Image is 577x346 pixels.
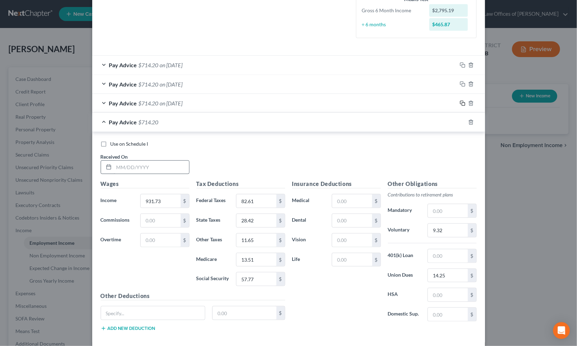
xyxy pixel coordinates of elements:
label: Other Taxes [193,233,233,247]
button: Add new deduction [101,326,155,331]
input: 0.00 [332,234,372,247]
label: State Taxes [193,214,233,228]
label: Vision [289,233,329,247]
div: $ [276,234,285,247]
label: Mandatory [384,204,424,218]
label: Overtime [97,233,137,247]
input: 0.00 [236,234,276,247]
label: Social Security [193,272,233,286]
div: $ [276,253,285,267]
input: 0.00 [236,194,276,208]
h5: Tax Deductions [196,180,285,188]
div: Open Intercom Messenger [553,322,570,339]
label: Union Dues [384,269,424,283]
div: $ [181,214,189,227]
div: $2,795.19 [429,4,468,17]
span: on [DATE] [160,100,183,106]
span: Pay Advice [109,62,137,68]
div: $ [372,253,381,267]
label: HSA [384,288,424,302]
input: 0.00 [236,272,276,286]
span: $714.20 [139,81,159,88]
div: $ [276,272,285,286]
label: 401(k) Loan [384,249,424,263]
input: 0.00 [428,269,468,282]
h5: Insurance Deductions [292,180,381,188]
input: 0.00 [332,194,372,208]
label: Voluntary [384,223,424,237]
span: Received On [101,154,128,160]
div: $ [276,194,285,208]
span: $714.20 [139,119,159,125]
div: $ [468,288,476,302]
div: $ [468,224,476,237]
input: 0.00 [141,214,180,227]
span: Pay Advice [109,100,137,106]
label: Commissions [97,214,137,228]
input: 0.00 [332,214,372,227]
div: $ [276,306,285,320]
input: Specify... [101,306,205,320]
span: $714.20 [139,62,159,68]
h5: Other Deductions [101,292,285,300]
div: $ [372,194,381,208]
label: Dental [289,214,329,228]
span: Pay Advice [109,119,137,125]
label: Medicare [193,253,233,267]
div: $ [468,249,476,263]
div: $ [468,269,476,282]
input: 0.00 [236,253,276,267]
h5: Other Obligations [388,180,477,188]
input: 0.00 [428,224,468,237]
input: 0.00 [236,214,276,227]
label: Federal Taxes [193,194,233,208]
div: $ [372,234,381,247]
label: Medical [289,194,329,208]
span: Income [101,197,117,203]
div: ÷ 6 months [358,21,426,28]
div: $ [468,204,476,217]
div: $465.87 [429,18,468,31]
h5: Wages [101,180,189,188]
div: $ [468,308,476,321]
input: 0.00 [428,308,468,321]
div: $ [181,234,189,247]
span: on [DATE] [160,81,183,88]
input: 0.00 [141,234,180,247]
input: 0.00 [428,249,468,263]
input: MM/DD/YYYY [114,161,189,174]
span: Use on Schedule I [110,141,148,147]
div: $ [276,214,285,227]
input: 0.00 [428,204,468,217]
label: Domestic Sup. [384,307,424,321]
input: 0.00 [213,306,276,320]
input: 0.00 [332,253,372,267]
p: Contributions to retirement plans [388,191,477,198]
input: 0.00 [428,288,468,302]
span: $714.20 [139,100,159,106]
label: Life [289,253,329,267]
input: 0.00 [141,194,180,208]
div: $ [181,194,189,208]
span: on [DATE] [160,62,183,68]
div: Gross 6 Month Income [358,7,426,14]
span: Pay Advice [109,81,137,88]
div: $ [372,214,381,227]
